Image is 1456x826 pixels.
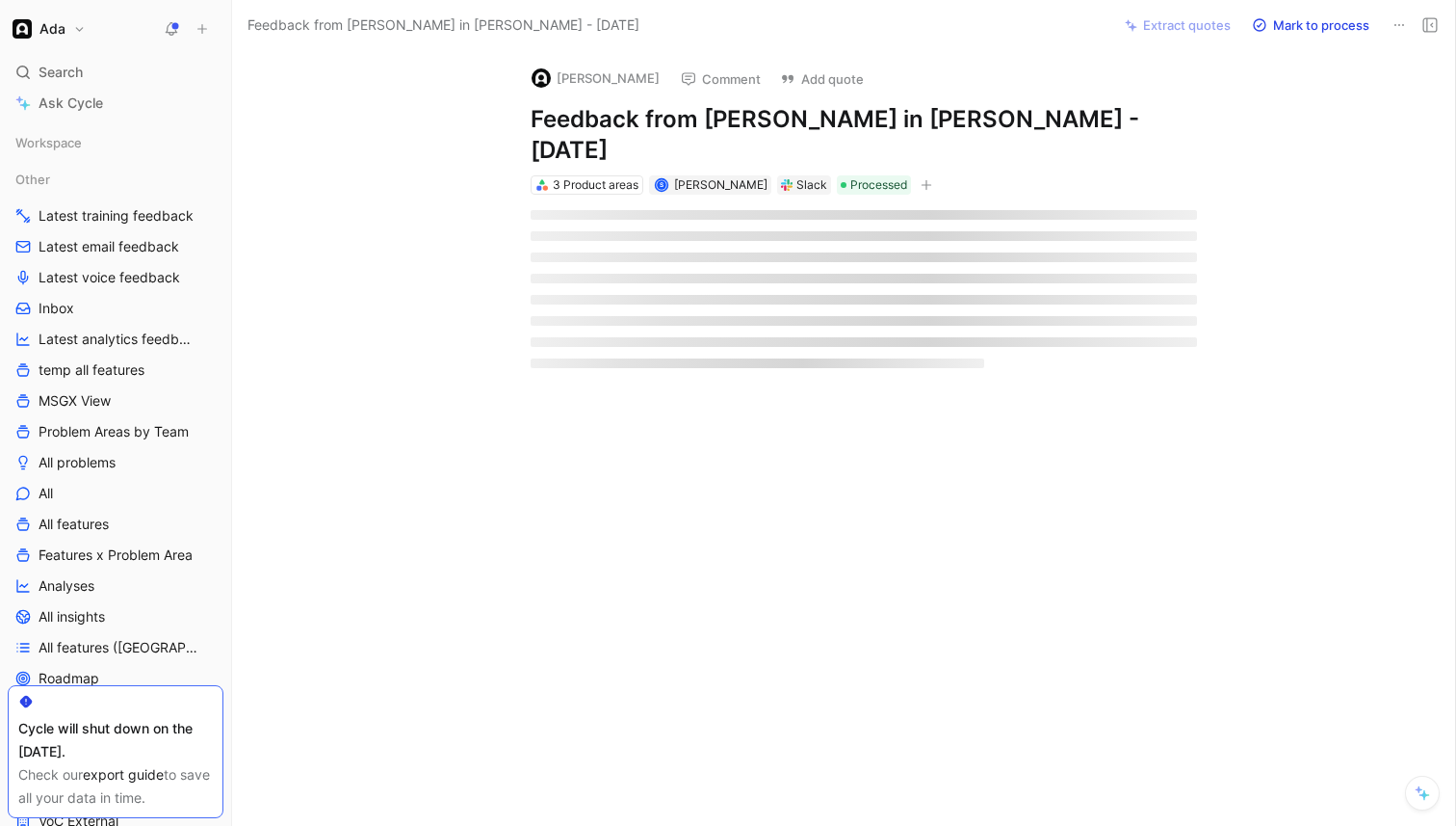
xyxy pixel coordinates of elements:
div: Search [8,58,223,87]
div: Workspace [8,128,223,157]
a: All features [8,510,223,539]
div: OtherLatest training feedbackLatest email feedbackLatest voice feedbackInboxLatest analytics feed... [8,165,223,693]
a: Inbox [8,294,223,323]
button: Extract quotes [1116,12,1239,39]
div: S [656,180,666,191]
span: All features [39,515,109,534]
a: Ask Cycle [8,89,223,118]
span: Analyses [39,576,94,596]
span: Roadmap [39,669,99,688]
span: MSGX View [39,391,111,411]
a: All [8,479,223,508]
div: Processed [837,175,911,195]
button: Comment [672,66,769,93]
a: Latest voice feedback [8,263,223,292]
div: Cycle will shut down on the [DATE]. [18,717,213,763]
button: Mark to process [1243,12,1378,39]
div: Other [8,165,223,194]
a: export guide [83,766,164,783]
img: Ada [13,19,32,39]
span: Workspace [15,133,82,152]
h1: Feedback from [PERSON_NAME] in [PERSON_NAME] - [DATE] [531,104,1197,166]
a: Latest training feedback [8,201,223,230]
span: All insights [39,607,105,626]
span: Latest voice feedback [39,268,180,287]
span: Latest analytics feedback [39,330,197,349]
a: Latest email feedback [8,232,223,261]
span: Ask Cycle [39,92,103,115]
div: Check our to save all your data in time. [18,763,213,810]
h1: Ada [39,20,65,38]
span: All problems [39,453,116,472]
span: Other [15,170,50,189]
button: logo[PERSON_NAME] [523,64,668,93]
a: Features x Problem Area [8,541,223,570]
span: Problem Areas by Team [39,422,189,441]
span: Features x Problem Area [39,546,193,565]
a: MSGX View [8,386,223,415]
a: temp all features [8,356,223,385]
a: All problems [8,448,223,477]
a: Latest analytics feedback [8,325,223,354]
span: Inbox [39,299,74,318]
span: All features ([GEOGRAPHIC_DATA]) [39,638,201,657]
span: Latest training feedback [39,206,194,226]
a: All features ([GEOGRAPHIC_DATA]) [8,633,223,662]
span: Latest email feedback [39,237,179,256]
span: Processed [850,175,907,195]
span: Feedback from [PERSON_NAME] in [PERSON_NAME] - [DATE] [247,13,639,37]
a: Analyses [8,572,223,600]
button: Add quote [771,66,872,93]
span: Search [39,61,83,84]
button: AdaAda [8,15,91,42]
a: All insights [8,602,223,631]
img: logo [532,68,551,88]
span: [PERSON_NAME] [674,177,767,192]
a: Problem Areas by Team [8,417,223,446]
span: temp all features [39,360,144,380]
span: All [39,484,53,503]
div: 3 Product areas [553,175,638,195]
a: Roadmap [8,664,223,693]
div: Slack [796,175,827,195]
